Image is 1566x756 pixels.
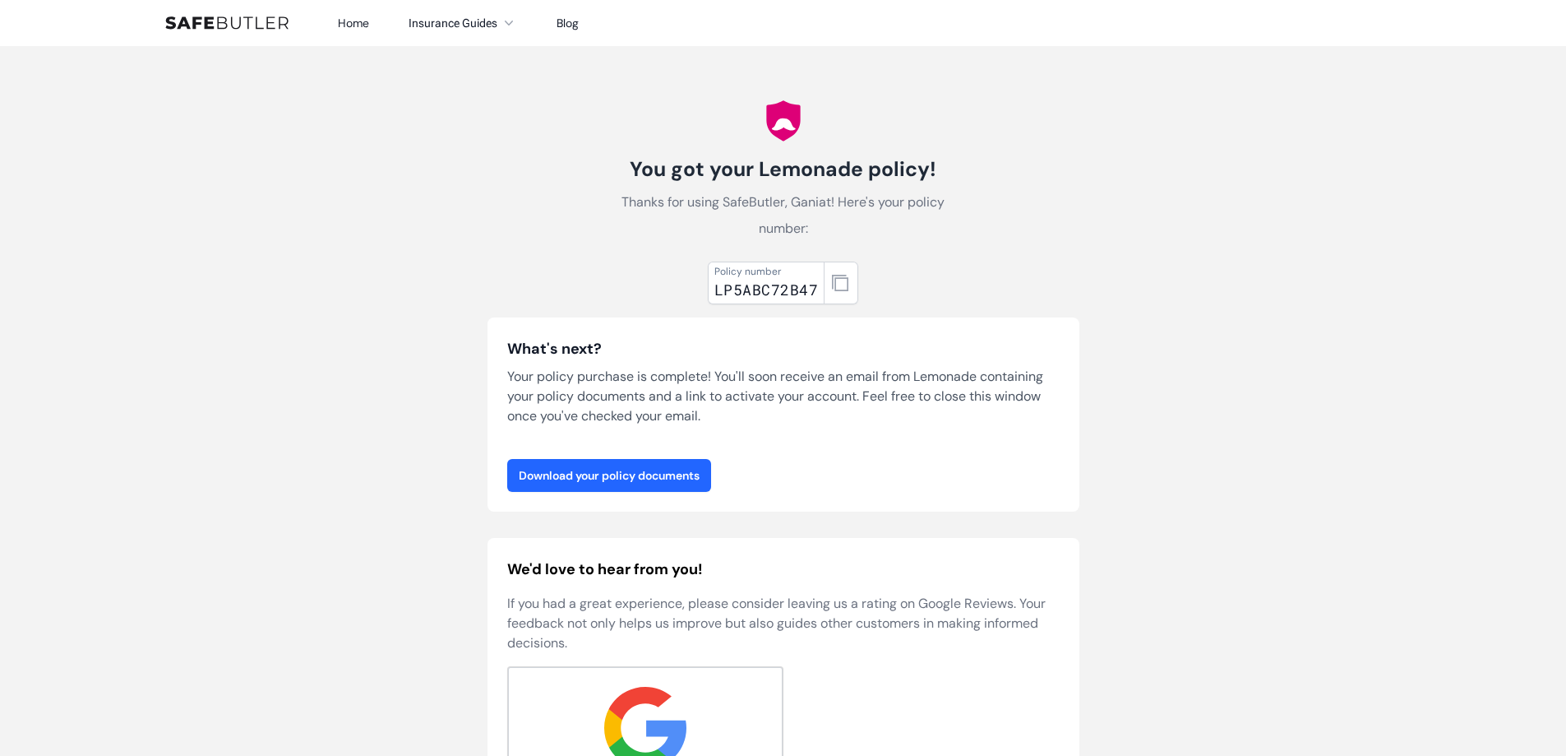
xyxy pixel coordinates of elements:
p: Your policy purchase is complete! You'll soon receive an email from Lemonade containing your poli... [507,367,1060,426]
h1: You got your Lemonade policy! [599,156,968,183]
div: Policy number [714,265,818,278]
a: Download your policy documents [507,459,711,492]
div: LP5ABC72B47 [714,278,818,301]
img: SafeButler Text Logo [165,16,289,30]
button: Insurance Guides [409,13,517,33]
p: Thanks for using SafeButler, Ganiat! Here's your policy number: [599,189,968,242]
h2: We'd love to hear from you! [507,558,1060,581]
a: Blog [557,16,579,30]
p: If you had a great experience, please consider leaving us a rating on Google Reviews. Your feedba... [507,594,1060,653]
a: Home [338,16,369,30]
h3: What's next? [507,337,1060,360]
